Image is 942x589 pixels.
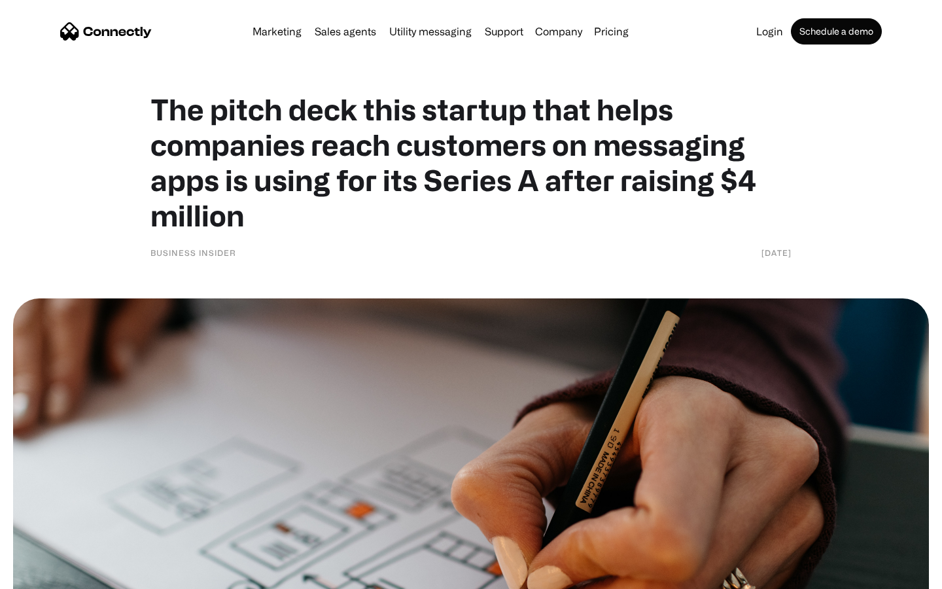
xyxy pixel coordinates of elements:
[751,26,788,37] a: Login
[309,26,381,37] a: Sales agents
[150,246,236,259] div: Business Insider
[150,92,792,233] h1: The pitch deck this startup that helps companies reach customers on messaging apps is using for i...
[535,22,582,41] div: Company
[791,18,882,45] a: Schedule a demo
[247,26,307,37] a: Marketing
[26,566,78,584] ul: Language list
[589,26,634,37] a: Pricing
[13,566,78,584] aside: Language selected: English
[384,26,477,37] a: Utility messaging
[761,246,792,259] div: [DATE]
[480,26,529,37] a: Support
